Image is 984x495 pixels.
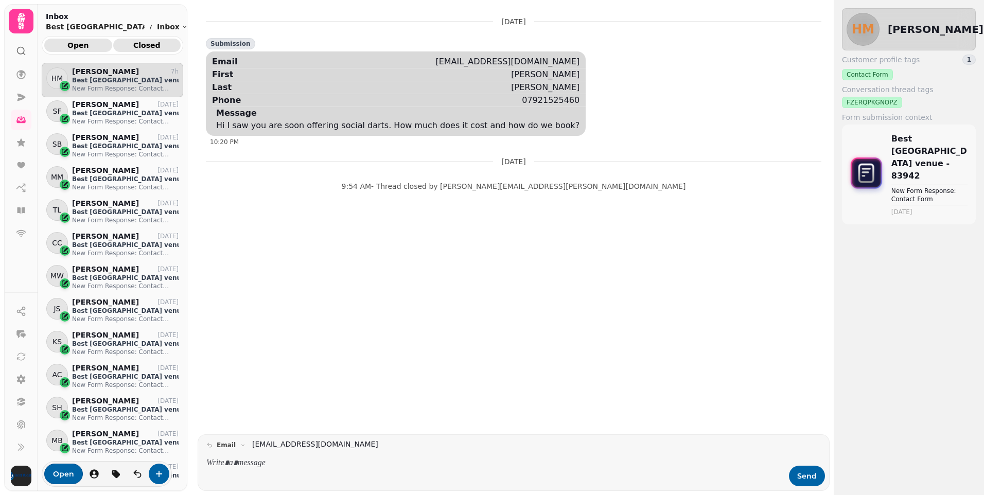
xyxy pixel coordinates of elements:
[888,22,983,37] h2: [PERSON_NAME]
[501,156,525,167] p: [DATE]
[842,84,976,95] label: Conversation thread tags
[962,55,976,65] div: 1
[72,142,179,150] p: Best [GEOGRAPHIC_DATA] venue - 83942
[72,282,179,290] p: New Form Response: Contact Form
[72,430,139,438] p: [PERSON_NAME]
[72,216,179,224] p: New Form Response: Contact Form
[171,67,179,76] p: 7h
[522,94,579,107] div: 07921525460
[72,199,139,208] p: [PERSON_NAME]
[72,183,179,191] p: New Form Response: Contact Form
[842,97,902,108] div: FZERQPKGNOPZ
[157,232,179,240] p: [DATE]
[212,94,241,107] div: Phone
[72,438,179,447] p: Best [GEOGRAPHIC_DATA] venue - 83942
[72,117,179,126] p: New Form Response: Contact Form
[42,63,183,479] div: grid
[106,464,126,484] button: tag-thread
[72,364,139,373] p: [PERSON_NAME]
[252,439,378,450] a: [EMAIL_ADDRESS][DOMAIN_NAME]
[72,208,179,216] p: Best [GEOGRAPHIC_DATA] venue - 83942
[157,199,179,207] p: [DATE]
[72,133,139,142] p: [PERSON_NAME]
[842,55,920,65] span: Customer profile tags
[206,38,255,49] div: Submission
[891,133,968,182] p: Best [GEOGRAPHIC_DATA] venue - 83942
[212,81,232,94] div: Last
[72,381,179,389] p: New Form Response: Contact Form
[52,42,104,49] span: Open
[846,153,887,196] img: form-icon
[46,22,145,32] p: Best [GEOGRAPHIC_DATA] venue - 83942
[72,249,179,257] p: New Form Response: Contact Form
[11,466,31,486] img: User avatar
[72,373,179,381] p: Best [GEOGRAPHIC_DATA] venue - 83942
[157,397,179,405] p: [DATE]
[157,298,179,306] p: [DATE]
[72,166,139,175] p: [PERSON_NAME]
[52,402,62,413] span: SH
[72,405,179,414] p: Best [GEOGRAPHIC_DATA] venue - 83942
[51,73,63,83] span: HM
[52,337,62,347] span: KS
[127,464,148,484] button: is-read
[72,274,179,282] p: Best [GEOGRAPHIC_DATA] venue - 83942
[72,340,179,348] p: Best [GEOGRAPHIC_DATA] venue - 83942
[72,76,179,84] p: Best [GEOGRAPHIC_DATA] venue - 83942
[72,414,179,422] p: New Form Response: Contact Form
[72,315,179,323] p: New Form Response: Contact Form
[891,187,968,203] p: New Form Response: Contact Form
[72,348,179,356] p: New Form Response: Contact Form
[501,16,525,27] p: [DATE]
[44,464,83,484] button: Open
[157,22,188,32] button: Inbox
[113,39,181,52] button: Closed
[511,81,579,94] div: [PERSON_NAME]
[50,271,64,281] span: MW
[342,181,686,191] div: 9:54 AM - Thread closed by [PERSON_NAME][EMAIL_ADDRESS][PERSON_NAME][DOMAIN_NAME]
[51,435,63,446] span: MB
[72,84,179,93] p: New Form Response: Contact Form
[789,466,825,486] button: Send
[72,298,139,307] p: [PERSON_NAME]
[46,11,188,22] h2: Inbox
[121,42,173,49] span: Closed
[52,369,62,380] span: AC
[157,364,179,372] p: [DATE]
[72,307,179,315] p: Best [GEOGRAPHIC_DATA] venue - 83942
[852,23,874,36] span: HM
[72,67,139,76] p: [PERSON_NAME]
[72,232,139,241] p: [PERSON_NAME]
[842,112,976,122] label: Form submission context
[216,119,579,132] div: Hi I saw you are soon offering social darts. How much does it cost and how do we book?
[72,265,139,274] p: [PERSON_NAME]
[202,439,250,451] button: email
[797,472,817,480] span: Send
[72,175,179,183] p: Best [GEOGRAPHIC_DATA] venue - 83942
[157,100,179,109] p: [DATE]
[72,100,139,109] p: [PERSON_NAME]
[157,331,179,339] p: [DATE]
[157,133,179,142] p: [DATE]
[9,466,33,486] button: User avatar
[44,39,112,52] button: Open
[216,107,257,119] div: Message
[52,238,62,248] span: CC
[53,470,74,478] span: Open
[157,166,179,174] p: [DATE]
[53,106,62,116] span: SF
[891,208,968,216] time: [DATE]
[149,464,169,484] button: create-convo
[435,56,579,68] div: [EMAIL_ADDRESS][DOMAIN_NAME]
[52,139,62,149] span: SB
[51,172,63,182] span: MM
[54,304,60,314] span: JS
[72,397,139,405] p: [PERSON_NAME]
[72,150,179,158] p: New Form Response: Contact Form
[842,69,893,80] div: Contact Form
[72,447,179,455] p: New Form Response: Contact Form
[72,331,139,340] p: [PERSON_NAME]
[157,430,179,438] p: [DATE]
[72,241,179,249] p: Best [GEOGRAPHIC_DATA] venue - 83942
[212,56,237,68] div: Email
